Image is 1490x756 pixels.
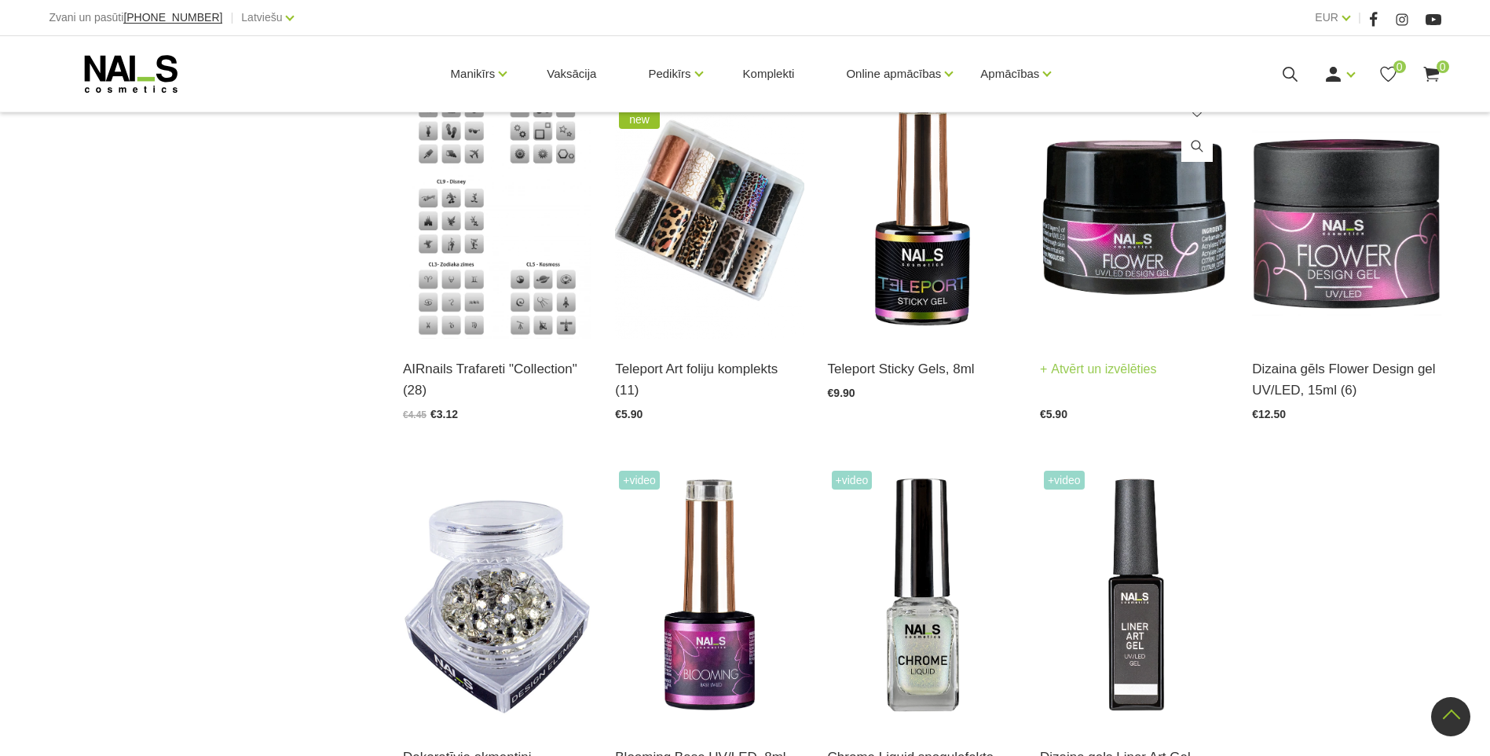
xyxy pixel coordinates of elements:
[1315,8,1338,27] a: EUR
[828,387,855,399] span: €9.90
[123,11,222,24] span: [PHONE_NUMBER]
[49,8,222,28] div: Zvani un pasūti
[828,79,1016,339] img: Gels, kas pārnes follijas dizainu uz naga plātnes. Veido visoriģinālākos nagu dizainus, sākot no ...
[1252,79,1441,339] img: Flower dizaina gēls ir ilgnoturīgs gēls ar sauso ziedu elementiem. Viegli klājama formula, izcila...
[1040,358,1157,380] a: Atvērt un izvēlēties
[241,8,282,27] a: Latviešu
[1044,471,1085,490] span: +Video
[828,467,1016,726] img: Dizaina produkts spilgtā spoguļa efekta radīšanai.LIETOŠANA: Pirms lietošanas nepieciešams sakrat...
[123,12,222,24] a: [PHONE_NUMBER]
[619,471,660,490] span: +Video
[730,36,807,112] a: Komplekti
[403,409,426,420] span: €4.45
[1437,61,1449,73] span: 0
[403,467,591,726] img: Dažādu krāsu un izmēru dekoratīvie akmentiņi dizainu veidošanai....
[1378,64,1398,84] a: 0
[534,36,609,112] a: Vaksācija
[980,42,1039,105] a: Apmācības
[230,8,233,28] span: |
[619,110,660,129] span: new
[615,467,804,726] img: Blooming Base UV/LED - caurspīdīga bāze, kas paredzēta pludināšanas dizaina izveidei, aktuālajiem...
[615,358,804,401] a: Teleport Art foliju komplekts (11)
[1040,408,1067,420] span: €5.90
[1252,408,1286,420] span: €12.50
[1422,64,1441,84] a: 0
[828,358,1016,380] a: Teleport Sticky Gels, 8ml
[832,471,873,490] span: +Video
[648,42,690,105] a: Pedikīrs
[615,408,642,420] span: €5.90
[1252,358,1441,401] a: Dizaina gēls Flower Design gel UV/LED, 15ml (6)
[1358,8,1361,28] span: |
[1393,61,1406,73] span: 0
[615,79,804,339] img: Folija dizaina veidošanai. Piemērota gan modelētiem nagiem, gan gēllakas pārklājumam. Komplektā 1...
[1040,79,1228,339] img: Flower dizaina gels ir ilgnoturīgs gels ar sauso ziedu elementiem. Viegli klājama formula, izcila...
[403,79,591,339] img: Description
[1040,467,1228,726] img: Liner Art Gel - UV/LED dizaina gels smalku, vienmērīgu, pigmentētu līniju zīmēšanai.Lielisks palī...
[403,358,591,401] a: AIRnails Trafareti "Collection" (28)
[451,42,496,105] a: Manikīrs
[846,42,941,105] a: Online apmācības
[430,408,458,420] span: €3.12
